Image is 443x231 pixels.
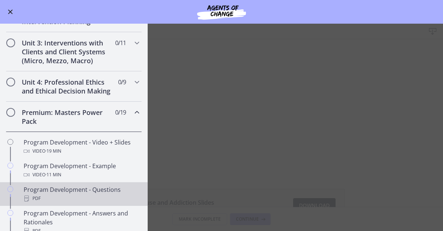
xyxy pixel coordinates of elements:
h2: Premium: Masters Power Pack [22,108,112,126]
button: Enable menu [6,7,15,16]
div: Program Development - Video + Slides [24,138,139,156]
img: Agents of Change Social Work Test Prep [177,3,266,21]
span: · 19 min [45,147,61,156]
div: PDF [24,194,139,203]
span: 0 / 9 [118,78,126,86]
div: Program Development - Questions [24,185,139,203]
div: Program Development - Example [24,162,139,179]
span: · 11 min [45,170,61,179]
span: 0 / 11 [115,38,126,47]
div: Video [24,170,139,179]
h2: Unit 4: Professional Ethics and Ethical Decision Making [22,78,112,95]
h2: Unit 3: Interventions with Clients and Client Systems (Micro, Mezzo, Macro) [22,38,112,65]
span: 0 / 19 [115,108,126,117]
div: Video [24,147,139,156]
